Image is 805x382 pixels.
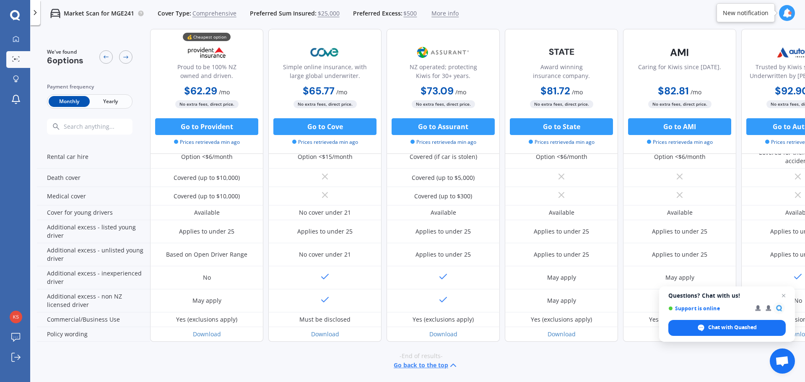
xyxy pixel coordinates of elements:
div: Applies to under 25 [179,227,234,236]
span: Prices retrieved a min ago [410,138,476,146]
div: Chat with Quashed [668,320,786,336]
div: Additional excess - non NZ licensed driver [37,289,150,312]
img: Provident.png [179,42,234,63]
span: Questions? Chat with us! [668,292,786,299]
div: Payment frequency [47,83,132,91]
b: $82.81 [658,84,689,97]
b: $73.09 [421,84,454,97]
span: Monthly [49,96,90,107]
div: Additional excess - listed young driver [37,220,150,243]
span: No extra fees, direct price. [648,100,712,108]
a: Download [311,330,339,338]
b: $81.72 [540,84,570,97]
img: d63e2f0c20fb454eb50104d08bc4a75d [10,311,22,323]
div: Rental car hire [37,146,150,169]
span: -End of results- [400,352,443,360]
div: Applies to under 25 [534,250,589,259]
div: Award winning insurance company. [512,62,611,83]
div: Additional excess - unlisted young driver [37,243,150,266]
div: Covered (up to $10,000) [174,174,240,182]
div: May apply [665,273,694,282]
span: / mo [572,88,583,96]
p: Market Scan for MGE241 [64,9,134,18]
span: / mo [219,88,230,96]
span: Prices retrieved a min ago [292,138,358,146]
span: Prices retrieved a min ago [529,138,595,146]
div: Covered (up to $300) [414,192,472,200]
a: Download [429,330,457,338]
div: Option <$15/month [298,153,353,161]
div: No [203,273,211,282]
div: Medical cover [37,187,150,205]
span: 6 options [47,55,83,66]
div: May apply [547,273,576,282]
button: Go to State [510,118,613,135]
span: / mo [691,88,701,96]
div: Simple online insurance, with large global underwriter. [275,62,374,83]
span: Chat with Quashed [708,324,757,331]
img: Assurant.png [415,42,471,63]
button: Go to AMI [628,118,731,135]
div: Available [194,208,220,217]
div: Option <$6/month [654,153,706,161]
div: Applies to under 25 [652,227,707,236]
span: $25,000 [318,9,340,18]
span: No extra fees, direct price. [175,100,239,108]
div: Applies to under 25 [652,250,707,259]
div: Option <$6/month [181,153,233,161]
span: Yearly [90,96,131,107]
b: $65.77 [303,84,335,97]
a: Download [193,330,221,338]
a: Download [548,330,576,338]
div: May apply [192,296,221,305]
div: Open chat [770,348,795,374]
span: / mo [336,88,347,96]
div: No [794,296,802,305]
div: Must be disclosed [299,315,351,324]
button: Go to Assurant [392,118,495,135]
div: Applies to under 25 [415,227,471,236]
input: Search anything... [63,123,149,130]
span: Preferred Excess: [353,9,402,18]
div: Applies to under 25 [297,227,353,236]
div: Cover for young drivers [37,205,150,220]
img: AMI-text-1.webp [652,42,707,63]
div: Based on Open Driver Range [166,250,247,259]
span: Support is online [668,305,749,312]
div: No cover under 21 [299,208,351,217]
div: 💰 Cheapest option [183,33,231,41]
div: Option <$6/month [536,153,587,161]
div: Available [667,208,693,217]
div: Yes (exclusions apply) [413,315,474,324]
button: Go back to the top [394,360,458,370]
div: Covered (up to $5,000) [412,174,475,182]
div: Proud to be 100% NZ owned and driven. [157,62,256,83]
span: Comprehensive [192,9,236,18]
div: Additional excess - inexperienced driver [37,266,150,289]
img: State-text-1.webp [534,42,589,62]
div: Applies to under 25 [534,227,589,236]
span: Prices retrieved a min ago [647,138,713,146]
img: Cove.webp [297,42,353,63]
span: More info [431,9,459,18]
div: No cover under 21 [299,250,351,259]
span: We've found [47,48,83,56]
b: $62.29 [184,84,217,97]
div: Policy wording [37,327,150,342]
span: No extra fees, direct price. [293,100,357,108]
div: Commercial/Business Use [37,312,150,327]
div: New notification [723,9,769,17]
span: / mo [455,88,466,96]
div: Yes (exclusions apply) [649,315,710,324]
div: Death cover [37,169,150,187]
img: car.f15378c7a67c060ca3f3.svg [50,8,60,18]
div: Covered (up to $10,000) [174,192,240,200]
span: Preferred Sum Insured: [250,9,317,18]
span: Prices retrieved a min ago [174,138,240,146]
div: Available [431,208,456,217]
div: NZ operated; protecting Kiwis for 30+ years. [394,62,493,83]
span: Cover Type: [158,9,191,18]
div: May apply [547,296,576,305]
div: Available [549,208,574,217]
span: $500 [403,9,417,18]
